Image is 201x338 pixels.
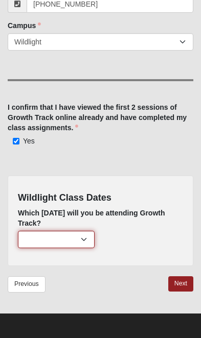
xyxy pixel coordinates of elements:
[8,102,193,133] label: I confirm that I have viewed the first 2 sessions of Growth Track online already and have complet...
[8,20,41,31] label: Campus
[23,137,35,145] span: Yes
[18,192,183,204] h4: Wildlight Class Dates
[8,276,46,292] a: Previous
[13,138,19,144] input: Yes
[18,208,183,228] label: Which [DATE] will you be attending Growth Track?
[168,276,193,291] a: Next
